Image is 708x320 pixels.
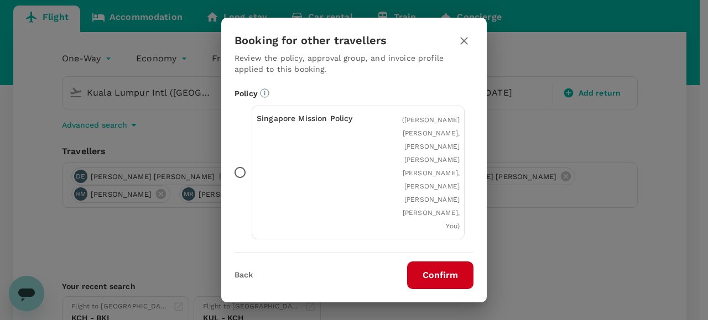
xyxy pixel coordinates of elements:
[235,34,387,47] h3: Booking for other travellers
[235,271,253,280] button: Back
[407,261,473,289] button: Confirm
[257,113,358,124] p: Singapore Mission Policy
[402,116,460,230] span: ( [PERSON_NAME] [PERSON_NAME], [PERSON_NAME] [PERSON_NAME] [PERSON_NAME], [PERSON_NAME] [PERSON_N...
[235,53,473,75] p: Review the policy, approval group, and invoice profile applied to this booking.
[235,88,473,99] p: Policy
[260,88,269,98] svg: Booking restrictions are based on the selected travel policy.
